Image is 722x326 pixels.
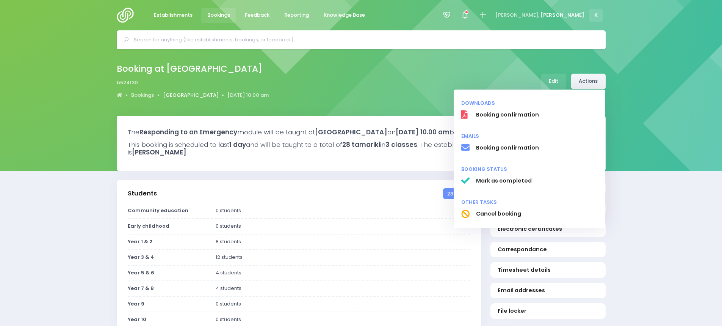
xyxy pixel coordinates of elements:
[128,190,157,197] h3: Students
[490,242,606,257] a: Correspondance
[318,8,371,23] a: Knowledge Base
[128,269,154,276] strong: Year 5 & 6
[454,162,605,173] li: Booking status
[454,140,605,156] a: Booking confirmation
[117,79,138,87] span: b524130
[498,287,598,295] span: Email addresses
[385,140,417,149] strong: 3 classes
[541,74,566,89] a: Edit
[498,246,598,254] span: Correspondance
[211,222,475,230] div: 0 students
[498,225,598,233] span: Electronic certificates
[128,141,595,156] h3: This booking is scheduled to last and will be taught to a total of in . The establishment's conta...
[476,210,598,218] span: Cancel booking
[490,262,606,278] a: Timesheet details
[245,11,269,19] span: Feedback
[201,8,236,23] a: Bookings
[117,8,138,23] img: Logo
[132,148,186,157] strong: [PERSON_NAME]
[128,285,154,292] strong: Year 7 & 8
[128,238,152,245] strong: Year 1 & 2
[490,283,606,298] a: Email addresses
[239,8,276,23] a: Feedback
[589,9,603,22] span: K
[128,222,169,230] strong: Early childhood
[211,300,475,308] div: 0 students
[454,173,605,189] a: Mark as completed
[454,206,605,222] a: Cancel booking
[211,254,475,261] div: 12 students
[211,269,475,277] div: 4 students
[490,303,606,319] a: File locker
[229,140,246,149] strong: 1 day
[134,34,595,46] input: Search for anything (like establishments, bookings, or feedback)
[490,221,606,237] a: Electronic certificates
[476,177,598,185] span: Mark as completed
[498,307,598,315] span: File locker
[207,11,230,19] span: Bookings
[278,8,315,23] a: Reporting
[227,91,269,99] a: [DATE] 10.00 am
[148,8,199,23] a: Establishments
[571,74,606,89] a: Actions
[128,207,188,214] strong: Community education
[324,11,365,19] span: Knowledge Base
[454,107,605,123] a: Booking confirmation
[211,316,475,323] div: 0 students
[211,285,475,292] div: 4 students
[454,195,605,206] li: Other tasks
[128,316,146,323] strong: Year 10
[131,91,154,99] a: Bookings
[315,128,387,137] strong: [GEOGRAPHIC_DATA]
[454,129,605,140] li: Emails
[476,144,598,152] span: Booking confirmation
[211,238,475,246] div: 8 students
[454,96,605,107] li: Downloads
[540,11,584,19] span: [PERSON_NAME]
[342,140,380,149] strong: 28 tamariki
[139,128,237,137] strong: Responding to an Emergency
[396,128,449,137] strong: [DATE] 10.00 am
[128,254,154,261] strong: Year 3 & 4
[476,111,598,119] span: Booking confirmation
[128,300,144,307] strong: Year 9
[498,266,598,274] span: Timesheet details
[117,64,263,74] h2: Booking at [GEOGRAPHIC_DATA]
[284,11,309,19] span: Reporting
[163,91,219,99] a: [GEOGRAPHIC_DATA]
[154,11,193,19] span: Establishments
[495,11,539,19] span: [PERSON_NAME],
[211,207,475,214] div: 0 students
[443,188,470,199] span: 28 total
[128,128,595,136] h3: The module will be taught at on by .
